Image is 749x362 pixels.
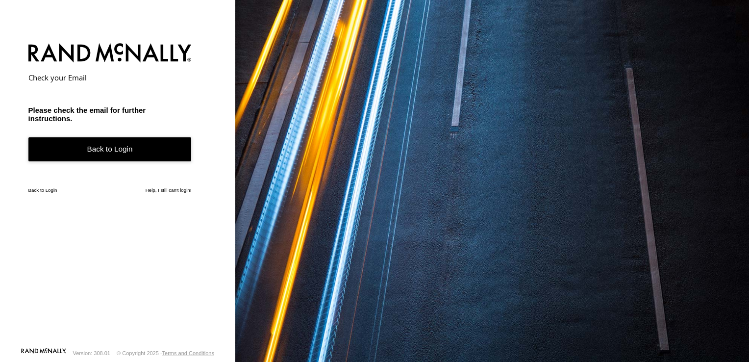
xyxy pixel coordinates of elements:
[146,187,192,193] a: Help, I still can't login!
[28,41,192,66] img: Rand McNally
[73,350,110,356] div: Version: 308.01
[28,73,192,82] h2: Check your Email
[28,106,192,123] h3: Please check the email for further instructions.
[21,348,66,358] a: Visit our Website
[28,137,192,161] a: Back to Login
[117,350,214,356] div: © Copyright 2025 -
[162,350,214,356] a: Terms and Conditions
[28,187,57,193] a: Back to Login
